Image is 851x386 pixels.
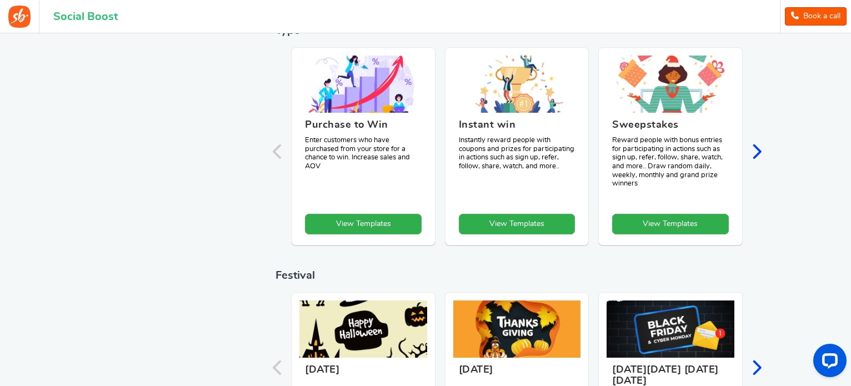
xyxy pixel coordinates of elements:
[305,364,422,381] h3: [DATE]
[276,25,300,36] span: Type
[785,7,847,26] a: Book a call
[305,214,422,234] a: View Templates
[607,56,734,113] img: Sweepstakes
[305,119,422,136] h3: Purchase to Win
[459,214,575,234] a: View Templates
[804,339,851,386] iframe: LiveChat chat widget
[612,119,729,136] h3: Sweepstakes
[299,300,427,358] img: Halloween
[53,11,118,23] h1: Social Boost
[276,270,315,281] span: Festival
[453,113,581,214] figcaption: Instantly reward people with coupons and prizes for participating in actions such as sign up, ref...
[453,56,581,113] img: Instant win
[299,56,427,113] img: Purchase to Win
[299,113,427,214] figcaption: Enter customers who have purchased from your store for a chance to win. Increase sales and AOV
[751,357,762,380] div: Next slide
[459,364,575,381] h3: [DATE]
[751,141,762,164] div: Next slide
[453,300,581,358] img: Thanksgiving
[607,300,734,358] img: Black Friday Cyber Monday
[607,113,734,214] figcaption: Reward people with bonus entries for participating in actions such as sign up, refer, follow, sha...
[8,6,31,28] img: Social Boost
[612,214,729,234] a: View Templates
[459,119,575,136] h3: Instant win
